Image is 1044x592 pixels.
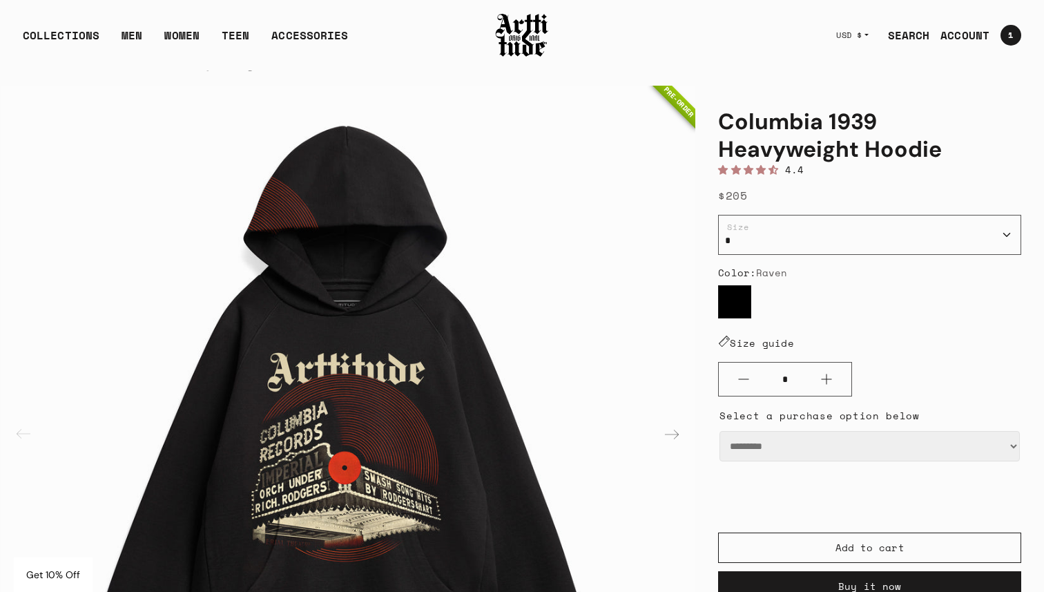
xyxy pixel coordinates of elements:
span: Get 10% Off [26,569,80,581]
input: Quantity [768,367,802,392]
img: Arttitude [494,12,550,59]
div: ACCESSORIES [271,27,348,55]
div: Color: [718,266,1021,280]
a: Size guide [718,336,794,350]
div: COLLECTIONS [23,27,99,55]
a: SEARCH [877,21,930,49]
a: Open cart [989,19,1021,51]
span: 4.4 [785,162,804,177]
span: Raven [756,265,788,280]
div: Next slide [655,418,688,451]
button: Minus [719,363,768,396]
h1: Columbia 1939 Heavyweight Hoodie [718,108,1021,163]
a: WOMEN [164,27,200,55]
button: Plus [802,363,851,396]
span: 4.40 stars [718,162,785,177]
span: 1 [1008,31,1013,39]
label: Raven [718,285,751,318]
a: MEN [122,27,142,55]
a: ACCOUNT [929,21,989,49]
span: USD $ [836,30,862,41]
button: USD $ [828,20,877,50]
span: Pre-Order [650,73,708,131]
legend: Select a purchase option below [719,408,919,423]
a: TEEN [222,27,249,55]
span: $205 [718,187,747,204]
div: Get 10% Off [14,557,93,592]
button: Add to cart [718,533,1021,563]
ul: Main navigation [12,27,359,55]
span: Add to cart [835,541,905,555]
